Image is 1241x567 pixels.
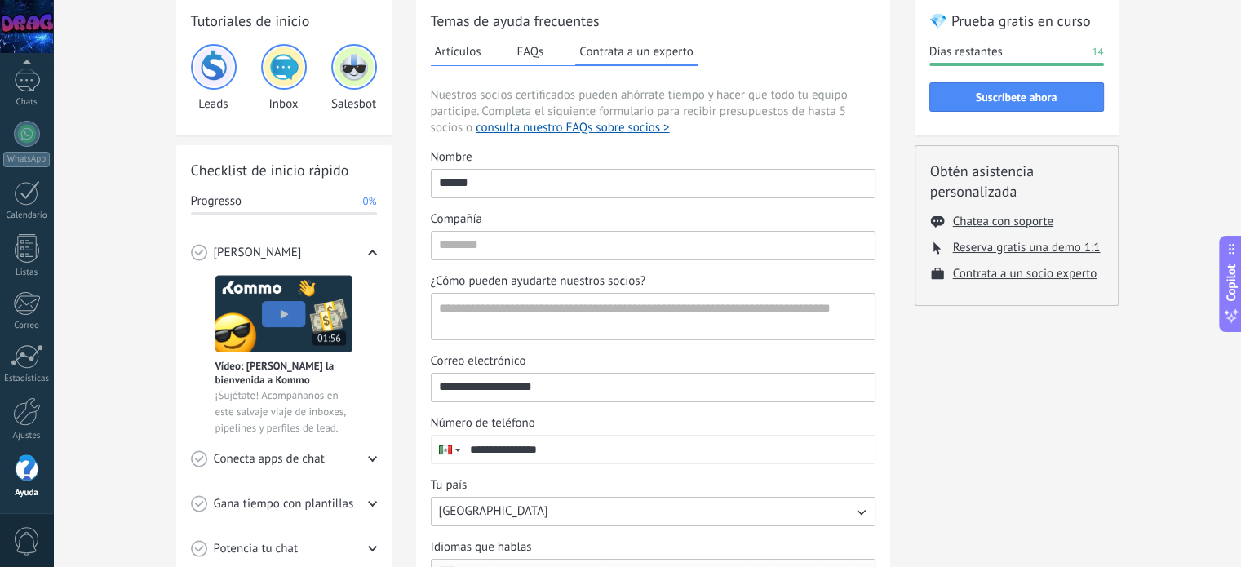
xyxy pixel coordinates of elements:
[3,97,51,108] div: Chats
[431,149,472,166] span: Nombre
[432,374,875,400] input: Correo electrónico
[930,161,1103,202] h2: Obtén asistencia personalizada
[431,87,875,136] span: Nuestros socios certificados pueden ahórrate tiempo y hacer que todo tu equipo participe. Complet...
[214,496,354,512] span: Gana tiempo con plantillas
[3,431,51,441] div: Ajustes
[191,193,242,210] span: Progresso
[575,39,697,66] button: Contrata a un experto
[215,388,352,436] span: ¡Sujétate! Acompáñanos en este salvaje viaje de inboxes, pipelines y perfiles de lead.
[439,503,548,520] span: [GEOGRAPHIC_DATA]
[214,245,302,261] span: [PERSON_NAME]
[431,477,468,494] span: Tu país
[214,541,299,557] span: Potencia tu chat
[929,44,1003,60] span: Días restantes
[362,193,376,210] span: 0%
[476,120,669,136] button: consulta nuestro FAQs sobre socios >
[929,82,1104,112] button: Suscríbete ahora
[431,353,526,370] span: Correo electrónico
[431,497,875,526] button: Tu país
[191,160,377,180] h2: Checklist de inicio rápido
[431,415,535,432] span: Número de teléfono
[1092,44,1103,60] span: 14
[3,374,51,384] div: Estadísticas
[3,210,51,221] div: Calendario
[3,321,51,331] div: Correo
[215,275,352,352] img: Meet video
[331,44,377,112] div: Salesbot
[431,11,875,31] h2: Temas de ayuda frecuentes
[432,170,875,196] input: Nombre
[191,11,377,31] h2: Tutoriales de inicio
[431,211,482,228] span: Compañía
[191,44,237,112] div: Leads
[214,451,325,467] span: Conecta apps de chat
[431,273,646,290] span: ¿Cómo pueden ayudarte nuestros socios?
[513,39,548,64] button: FAQs
[432,232,875,258] input: Compañía
[976,91,1057,103] span: Suscríbete ahora
[431,539,532,556] span: Idiomas que hablas
[431,39,485,64] button: Artículos
[1223,264,1239,301] span: Copilot
[3,488,51,498] div: Ayuda
[261,44,307,112] div: Inbox
[3,268,51,278] div: Listas
[432,436,463,463] div: Mexico: + 52
[3,152,50,167] div: WhatsApp
[432,294,871,339] textarea: ¿Cómo pueden ayudarte nuestros socios?
[215,359,352,387] span: Vídeo: [PERSON_NAME] la bienvenida a Kommo
[953,240,1101,255] button: Reserva gratis una demo 1:1
[953,214,1053,229] button: Chatea con soporte
[929,11,1104,31] h2: 💎 Prueba gratis en curso
[953,266,1097,281] button: Contrata a un socio experto
[463,436,875,463] input: Número de teléfono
